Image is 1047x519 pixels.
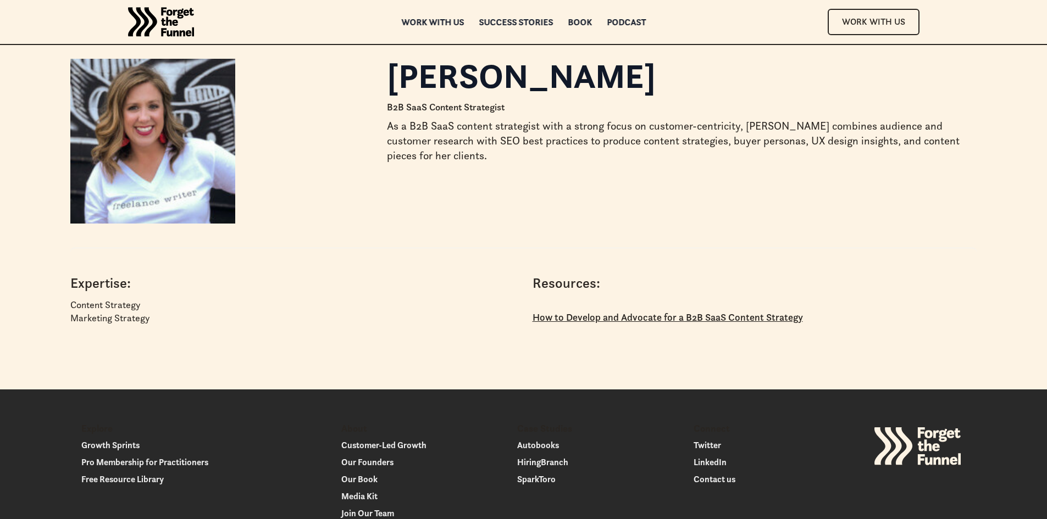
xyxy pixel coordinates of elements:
a: Our Founders [341,455,508,470]
h1: [PERSON_NAME] [387,59,977,93]
a: Autobooks [517,438,684,453]
p: Case Studies [517,422,684,436]
a: Growth Sprints [81,438,333,453]
a: How to Develop and Advocate for a B2B SaaS Content Strategy [533,304,803,337]
a: Contact us [694,472,861,487]
a: Work with us [401,18,464,26]
p: Connect [694,422,861,436]
a: Success Stories [479,18,553,26]
a: Free Resource Library [81,472,333,487]
a: Our Book [341,472,508,487]
h4: Resources: [533,274,977,293]
a: Media Kit [341,489,508,504]
a: Pro Membership for Practitioners [81,455,333,470]
a: Book [568,18,592,26]
a: HiringBranch [517,455,684,470]
p: B2B SaaS Content Strategist [387,101,977,114]
a: Customer-Led Growth [341,438,508,453]
a: Twitter [694,438,861,453]
p: How to Develop and Advocate for a B2B SaaS Content Strategy [533,309,803,326]
p: Explore [81,422,333,436]
h4: Expertise: [70,274,515,293]
p: Marketing Strategy [70,312,515,325]
a: Work With Us [828,9,919,35]
a: LinkedIn [694,455,861,470]
p: About [341,422,508,436]
p: Content Strategy [70,299,515,312]
p: As a B2B SaaS content strategist with a strong focus on customer-centricity, [PERSON_NAME] combin... [387,119,977,163]
a: Podcast [607,18,646,26]
a: SparkToro [517,472,684,487]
